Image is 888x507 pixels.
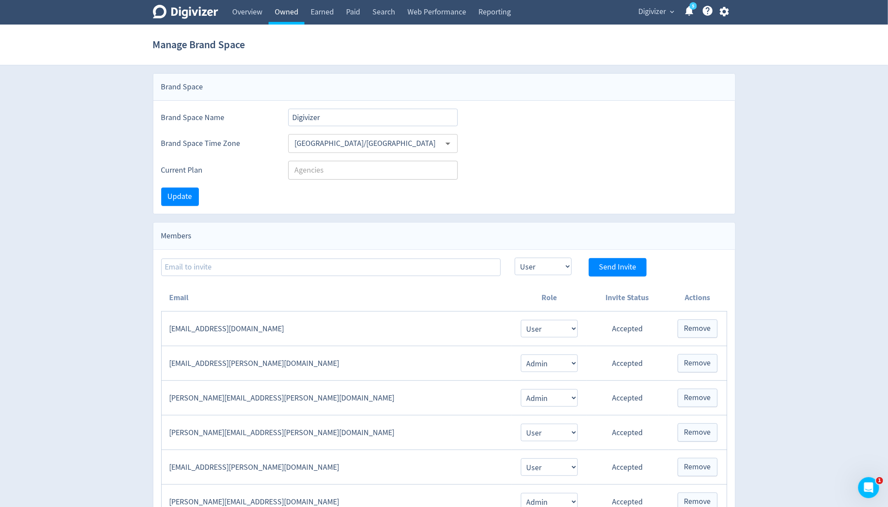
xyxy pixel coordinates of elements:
[161,381,512,415] td: [PERSON_NAME][EMAIL_ADDRESS][PERSON_NAME][DOMAIN_NAME]
[161,450,512,485] td: [EMAIL_ADDRESS][PERSON_NAME][DOMAIN_NAME]
[684,498,711,506] span: Remove
[669,8,676,16] span: expand_more
[589,258,647,277] button: Send Invite
[168,193,192,201] span: Update
[161,312,512,346] td: [EMAIL_ADDRESS][DOMAIN_NAME]
[684,359,711,367] span: Remove
[684,325,711,333] span: Remove
[153,223,735,250] div: Members
[153,74,735,101] div: Brand Space
[512,284,586,312] th: Role
[678,354,718,372] button: Remove
[161,415,512,450] td: [PERSON_NAME][EMAIL_ADDRESS][PERSON_NAME][DOMAIN_NAME]
[639,5,666,19] span: Digivizer
[587,415,669,450] td: Accepted
[684,429,711,436] span: Remove
[599,263,636,271] span: Send Invite
[441,137,455,150] button: Open
[288,109,458,126] input: Brand Space
[161,188,199,206] button: Update
[161,165,274,176] label: Current Plan
[161,284,512,312] th: Email
[587,346,669,381] td: Accepted
[678,423,718,442] button: Remove
[678,319,718,338] button: Remove
[161,259,501,276] input: Email to invite
[858,477,879,498] iframe: Intercom live chat
[876,477,883,484] span: 1
[678,389,718,407] button: Remove
[161,112,274,123] label: Brand Space Name
[692,3,694,9] text: 5
[669,284,727,312] th: Actions
[161,138,274,149] label: Brand Space Time Zone
[161,346,512,381] td: [EMAIL_ADDRESS][PERSON_NAME][DOMAIN_NAME]
[587,450,669,485] td: Accepted
[684,463,711,471] span: Remove
[291,137,441,150] input: Select Timezone
[587,381,669,415] td: Accepted
[636,5,677,19] button: Digivizer
[587,284,669,312] th: Invite Status
[587,312,669,346] td: Accepted
[678,458,718,476] button: Remove
[153,31,245,59] h1: Manage Brand Space
[690,2,697,10] a: 5
[684,394,711,402] span: Remove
